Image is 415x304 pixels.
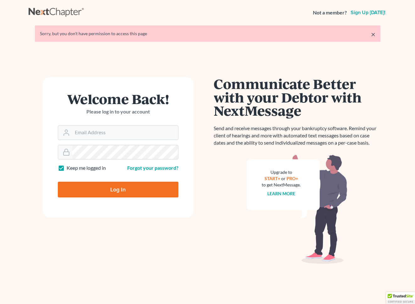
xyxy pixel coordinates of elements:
[67,164,106,172] label: Keep me logged in
[247,154,347,264] img: nextmessage_bg-59042aed3d76b12b5cd301f8e5b87938c9018125f34e5fa2b7a6b67550977c72.svg
[72,126,178,140] input: Email Address
[265,176,280,181] a: START+
[127,165,178,171] a: Forgot your password?
[262,169,301,175] div: Upgrade to
[371,30,375,38] a: ×
[287,176,298,181] a: PRO+
[214,77,380,117] h1: Communicate Better with your Debtor with NextMessage
[58,182,178,197] input: Log In
[262,182,301,188] div: to get NextMessage.
[281,176,286,181] span: or
[349,10,387,15] a: Sign up [DATE]!
[267,191,295,196] a: Learn more
[58,92,178,106] h1: Welcome Back!
[40,30,375,37] div: Sorry, but you don't have permission to access this page
[386,292,415,304] div: TrustedSite Certified
[58,108,178,115] p: Please log in to your account
[313,9,347,16] strong: Not a member?
[214,125,380,146] p: Send and receive messages through your bankruptcy software. Remind your client of hearings and mo...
